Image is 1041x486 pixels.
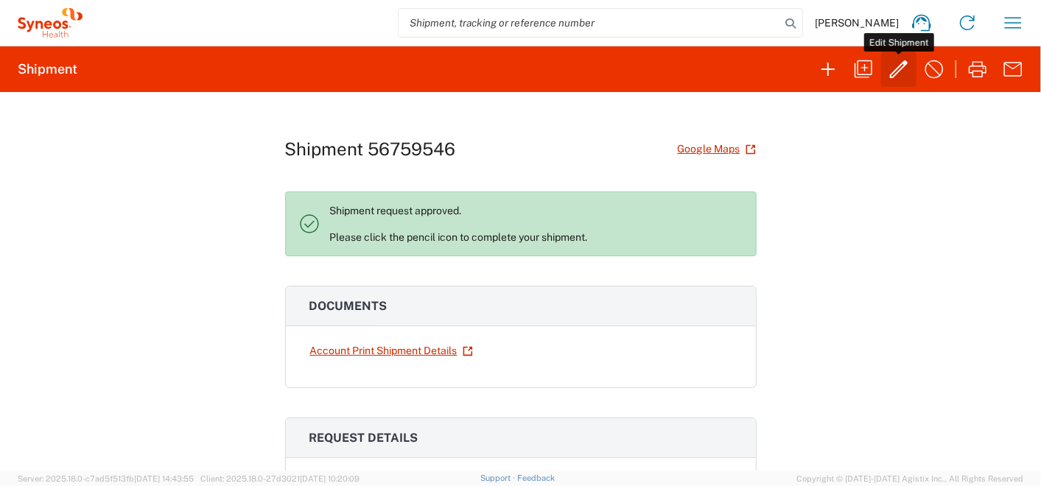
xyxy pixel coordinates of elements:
span: [PERSON_NAME] [815,16,899,29]
a: Account Print Shipment Details [309,338,474,364]
a: Support [480,473,517,482]
span: [DATE] 14:43:55 [134,474,194,483]
a: Feedback [517,473,555,482]
a: Google Maps [677,136,757,162]
h2: Shipment [18,60,77,78]
span: Copyright © [DATE]-[DATE] Agistix Inc., All Rights Reserved [796,472,1023,485]
span: Client: 2025.18.0-27d3021 [200,474,360,483]
span: Request details [309,431,418,445]
input: Shipment, tracking or reference number [399,9,780,37]
div: [DATE] 11:00:00 - 16:00:00 [524,470,732,485]
span: Documents [309,299,388,313]
span: Server: 2025.18.0-c7ad5f513fb [18,474,194,483]
h1: Shipment 56759546 [285,138,456,160]
p: Shipment request approved. Please click the pencil icon to complete your shipment. [330,204,744,244]
span: [DATE] 10:20:09 [300,474,360,483]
